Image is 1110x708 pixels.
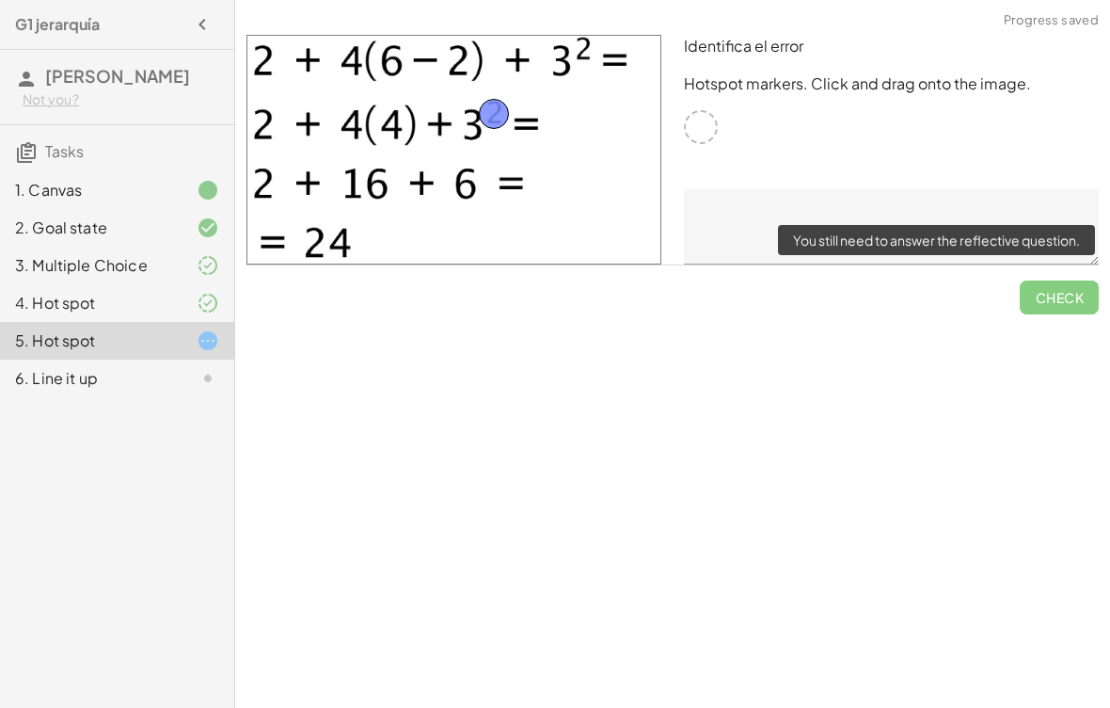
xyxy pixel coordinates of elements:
[15,330,166,352] div: 5. Hot spot
[15,292,166,314] div: 4. Hot spot
[197,330,219,352] i: Task started.
[684,72,1099,95] p: Hotspot markers. Click and drag onto the image.
[246,35,661,265] img: ebb36bb60e96fc391738b03b94ccd629bfdea44f8dc63f468d706468eb46f53f.jpeg
[15,367,166,390] div: 6. Line it up
[15,254,166,277] div: 3. Multiple Choice
[197,292,219,314] i: Task finished and part of it marked as correct.
[15,179,166,201] div: 1. Canvas
[15,13,100,36] h4: G1 jerarquía
[197,367,219,390] i: Task not started.
[45,65,190,87] span: [PERSON_NAME]
[197,254,219,277] i: Task finished and part of it marked as correct.
[197,217,219,239] i: Task finished and correct.
[684,35,1099,57] p: Identifica el error
[45,141,84,161] span: Tasks
[197,179,219,201] i: Task finished.
[15,217,166,239] div: 2. Goal state
[1004,11,1099,30] span: Progress saved
[23,90,219,109] div: Not you?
